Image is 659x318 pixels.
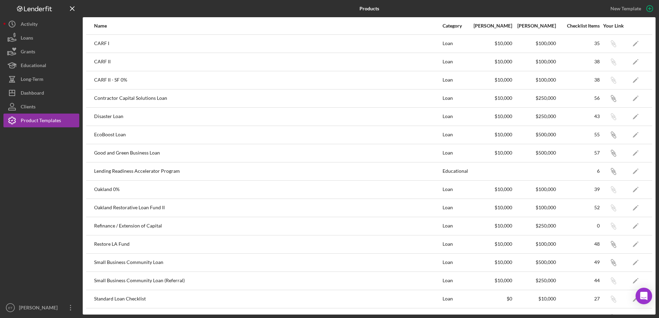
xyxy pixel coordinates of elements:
div: Your Link [600,23,626,29]
button: Educational [3,59,79,72]
div: New Template [610,3,641,14]
div: $10,000 [469,241,512,247]
div: Small Business Community Loan [94,254,442,271]
button: Long-Term [3,72,79,86]
div: $10,000 [469,77,512,83]
div: 56 [557,95,600,101]
div: Oakland Restorative Loan Fund II [94,199,442,216]
div: Loan [443,272,468,289]
div: $100,000 [513,59,556,64]
div: Refinance / Extension of Capital [94,218,442,235]
div: 27 [557,296,600,301]
div: Small Business Community Loan (Referral) [94,272,442,289]
div: 44 [557,278,600,283]
text: ET [8,306,12,310]
div: 39 [557,187,600,192]
div: $0 [469,296,512,301]
div: 49 [557,259,600,265]
div: Name [94,23,442,29]
div: Loan [443,53,468,71]
div: $250,000 [513,278,556,283]
div: $10,000 [469,259,512,265]
div: $10,000 [469,150,512,156]
div: Loans [21,31,33,46]
button: Grants [3,45,79,59]
div: Loan [443,199,468,216]
div: Loan [443,236,468,253]
button: Clients [3,100,79,114]
div: 57 [557,150,600,156]
div: Loan [443,72,468,89]
div: 38 [557,77,600,83]
div: Category [443,23,468,29]
div: Loan [443,35,468,52]
div: $10,000 [469,223,512,229]
button: Activity [3,17,79,31]
div: Contractor Capital Solutions Loan [94,90,442,107]
button: Dashboard [3,86,79,100]
div: $100,000 [513,205,556,210]
div: Dashboard [21,86,44,102]
div: Loan [443,218,468,235]
div: $250,000 [513,95,556,101]
div: 38 [557,59,600,64]
div: Loan [443,90,468,107]
div: $500,000 [513,150,556,156]
div: $10,000 [513,296,556,301]
button: Product Templates [3,114,79,127]
div: 35 [557,41,600,46]
div: CARF I [94,35,442,52]
div: $10,000 [469,41,512,46]
div: [PERSON_NAME] [469,23,512,29]
div: Educational [443,163,468,180]
div: $100,000 [513,187,556,192]
div: $100,000 [513,77,556,83]
div: Open Intercom Messenger [636,288,652,304]
div: $10,000 [469,132,512,137]
div: CARF II [94,53,442,71]
div: Loan [443,108,468,125]
div: $10,000 [469,59,512,64]
div: Loan [443,254,468,271]
div: 55 [557,132,600,137]
button: Loans [3,31,79,45]
div: Educational [21,59,46,74]
div: Product Templates [21,114,61,129]
div: Loan [443,290,468,308]
div: Lending Readiness Accelerator Program [94,163,442,180]
div: Clients [21,100,36,115]
div: Disaster Loan [94,108,442,125]
div: $10,000 [469,95,512,101]
div: 6 [557,168,600,174]
div: Good and Green Business Loan [94,145,442,162]
div: $250,000 [513,114,556,119]
div: $100,000 [513,241,556,247]
div: Loan [443,145,468,162]
div: Activity [21,17,38,33]
div: $10,000 [469,187,512,192]
div: [PERSON_NAME] [513,23,556,29]
div: Long-Term [21,72,43,88]
div: Oakland 0% [94,181,442,198]
div: $250,000 [513,223,556,229]
div: Loan [443,181,468,198]
div: $10,000 [469,205,512,210]
b: Products [359,6,379,11]
div: Restore LA Fund [94,236,442,253]
div: 52 [557,205,600,210]
div: EcoBoost Loan [94,126,442,144]
button: ET[PERSON_NAME] [3,301,79,315]
div: Loan [443,126,468,144]
div: 43 [557,114,600,119]
div: $500,000 [513,259,556,265]
div: [PERSON_NAME] [17,301,62,316]
div: 0 [557,223,600,229]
